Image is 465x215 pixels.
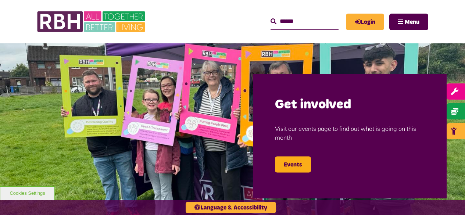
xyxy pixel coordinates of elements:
[389,14,428,30] button: Navigation
[346,14,384,30] a: MyRBH
[275,96,425,113] h2: Get involved
[405,19,419,25] span: Menu
[186,202,276,213] button: Language & Accessibility
[275,113,425,153] p: Visit our events page to find out what is going on this month
[275,157,311,173] a: Events
[37,7,147,36] img: RBH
